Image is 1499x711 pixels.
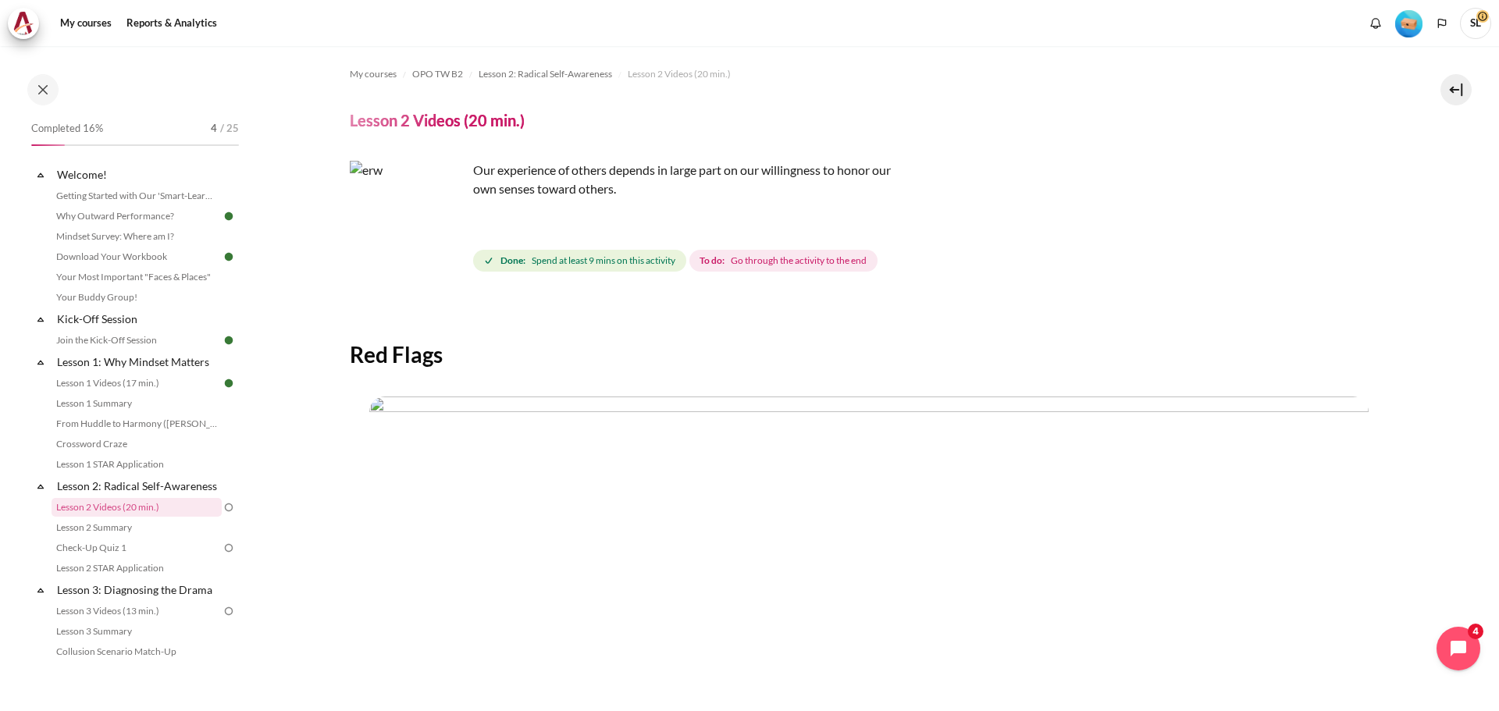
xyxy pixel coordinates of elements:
[31,121,103,137] span: Completed 16%
[479,65,612,84] a: Lesson 2: Radical Self-Awareness
[52,207,222,226] a: Why Outward Performance?
[52,602,222,620] a: Lesson 3 Videos (13 min.)
[412,65,463,84] a: OPO TW B2
[532,254,675,268] span: Spend at least 9 mins on this activity
[222,500,236,514] img: To do
[55,164,222,185] a: Welcome!
[731,254,867,268] span: Go through the activity to the end
[33,582,48,598] span: Collapse
[700,254,725,268] strong: To do:
[350,62,1388,87] nav: Navigation bar
[500,254,525,268] strong: Done:
[52,247,222,266] a: Download Your Workbook
[55,475,222,496] a: Lesson 2: Radical Self-Awareness
[350,340,1388,368] h2: Red Flags
[33,167,48,183] span: Collapse
[121,8,223,39] a: Reports & Analytics
[52,414,222,433] a: From Huddle to Harmony ([PERSON_NAME]'s Story)
[628,67,731,81] span: Lesson 2 Videos (20 min.)
[52,227,222,246] a: Mindset Survey: Where am I?
[52,187,222,205] a: Getting Started with Our 'Smart-Learning' Platform
[1395,9,1422,37] div: Level #1
[1460,8,1491,39] span: SL
[55,351,222,372] a: Lesson 1: Why Mindset Matters
[479,67,612,81] span: Lesson 2: Radical Self-Awareness
[52,498,222,517] a: Lesson 2 Videos (20 min.)
[222,250,236,264] img: Done
[33,354,48,370] span: Collapse
[412,67,463,81] span: OPO TW B2
[33,478,48,494] span: Collapse
[52,455,222,474] a: Lesson 1 STAR Application
[1395,10,1422,37] img: Level #1
[52,539,222,557] a: Check-Up Quiz 1
[52,622,222,641] a: Lesson 3 Summary
[220,121,239,137] span: / 25
[12,12,34,35] img: Architeck
[1364,12,1387,35] div: Show notification window with no new notifications
[350,110,525,130] h4: Lesson 2 Videos (20 min.)
[473,247,881,275] div: Completion requirements for Lesson 2 Videos (20 min.)
[350,161,467,278] img: erw
[222,209,236,223] img: Done
[52,394,222,413] a: Lesson 1 Summary
[1460,8,1491,39] a: User menu
[350,161,896,198] p: Our experience of others depends in large part on our willingness to honor our own senses toward ...
[52,518,222,537] a: Lesson 2 Summary
[52,663,222,681] a: Lesson 3 STAR Application
[55,8,117,39] a: My courses
[222,541,236,555] img: To do
[222,376,236,390] img: Done
[52,268,222,286] a: Your Most Important "Faces & Places"
[211,121,217,137] span: 4
[55,308,222,329] a: Kick-Off Session
[52,331,222,350] a: Join the Kick-Off Session
[350,65,397,84] a: My courses
[8,8,47,39] a: Architeck Architeck
[1389,9,1429,37] a: Level #1
[55,579,222,600] a: Lesson 3: Diagnosing the Drama
[31,144,65,146] div: 16%
[33,311,48,327] span: Collapse
[52,642,222,661] a: Collusion Scenario Match-Up
[1430,12,1454,35] button: Languages
[52,435,222,453] a: Crossword Craze
[222,333,236,347] img: Done
[52,288,222,307] a: Your Buddy Group!
[52,374,222,393] a: Lesson 1 Videos (17 min.)
[222,604,236,618] img: To do
[350,67,397,81] span: My courses
[52,559,222,578] a: Lesson 2 STAR Application
[628,65,731,84] a: Lesson 2 Videos (20 min.)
